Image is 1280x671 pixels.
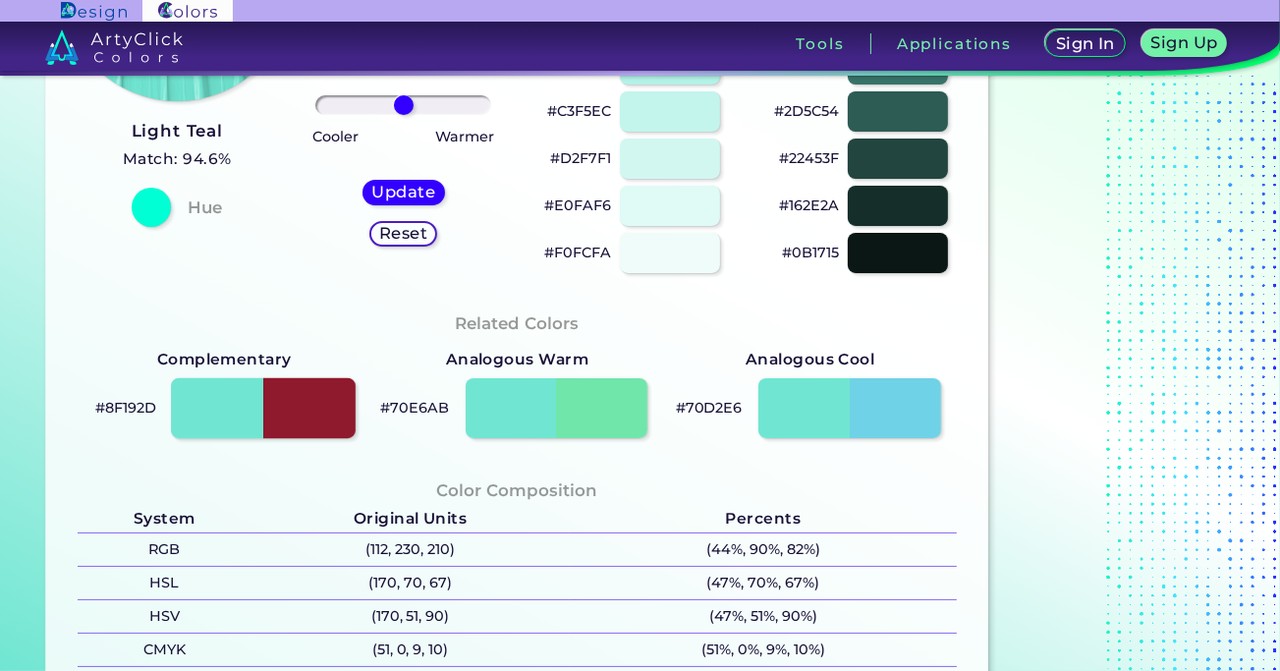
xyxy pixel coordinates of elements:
[1047,30,1123,57] a: Sign In
[157,347,292,372] strong: Complementary
[250,533,569,566] p: (112, 230, 210)
[1143,30,1225,57] a: Sign Up
[78,533,250,566] p: RGB
[123,117,232,173] a: Light Teal Match: 94.6%
[550,146,611,170] p: #D2F7F1
[570,600,957,633] p: (47%, 51%, 90%)
[746,347,875,372] strong: Analogous Cool
[250,634,569,666] p: (51, 0, 9, 10)
[570,506,957,531] h5: Percents
[779,194,839,217] p: #162E2A
[570,567,957,599] p: (47%, 70%, 67%)
[570,634,957,666] p: (51%, 0%, 9%, 10%)
[123,146,232,172] h5: Match: 94.6%
[95,396,156,419] p: #8F192D
[570,533,957,566] p: (44%, 90%, 82%)
[312,125,359,148] p: Cooler
[1152,35,1216,51] h5: Sign Up
[782,241,839,264] p: #0B1715
[380,396,449,419] p: #70E6AB
[123,120,232,143] h3: Light Teal
[897,36,1012,51] h3: Applications
[61,2,127,21] img: ArtyClick Design logo
[774,99,839,123] p: #2D5C54
[446,347,589,372] strong: Analogous Warm
[436,476,597,505] h4: Color Composition
[380,226,426,242] h5: Reset
[435,125,494,148] p: Warmer
[250,600,569,633] p: (170, 51, 90)
[78,506,250,531] h5: System
[797,36,845,51] h3: Tools
[78,634,250,666] p: CMYK
[676,396,743,419] p: #70D2E6
[373,185,433,200] h5: Update
[1057,36,1113,52] h5: Sign In
[45,29,184,65] img: logo_artyclick_colors_white.svg
[188,194,222,222] h4: Hue
[78,567,250,599] p: HSL
[544,194,611,217] p: #E0FAF6
[455,309,579,338] h4: Related Colors
[779,146,839,170] p: #22453F
[250,567,569,599] p: (170, 70, 67)
[547,99,611,123] p: #C3F5EC
[250,506,569,531] h5: Original Units
[544,241,611,264] p: #F0FCFA
[78,600,250,633] p: HSV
